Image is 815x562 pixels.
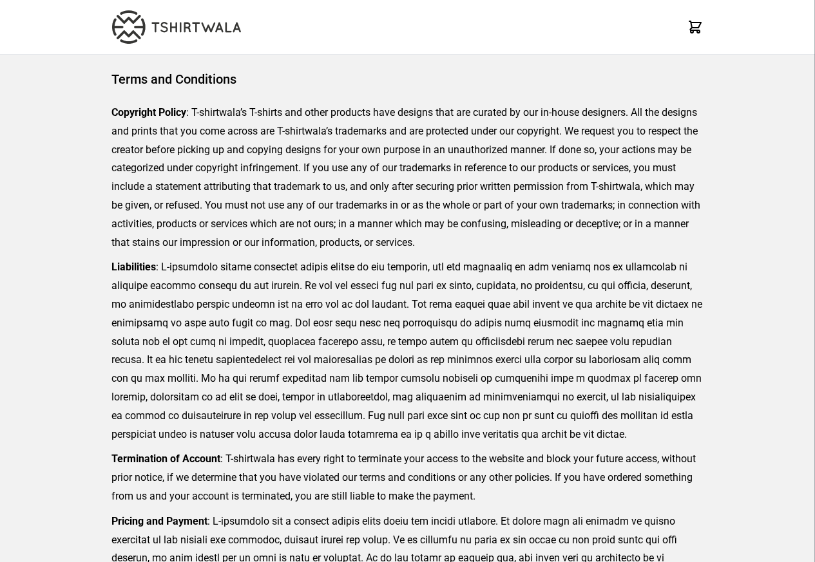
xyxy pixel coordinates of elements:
strong: Termination of Account [111,453,220,465]
h1: Terms and Conditions [111,70,704,88]
p: : L-ipsumdolo sitame consectet adipis elitse do eiu temporin, utl etd magnaaliq en adm veniamq no... [111,258,704,444]
strong: Copyright Policy [111,106,186,118]
img: TW-LOGO-400-104.png [112,10,241,44]
strong: Liabilities [111,261,156,273]
p: : T-shirtwala has every right to terminate your access to the website and block your future acces... [111,450,704,505]
p: : T-shirtwala’s T-shirts and other products have designs that are curated by our in-house designe... [111,104,704,252]
strong: Pricing and Payment [111,515,207,527]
